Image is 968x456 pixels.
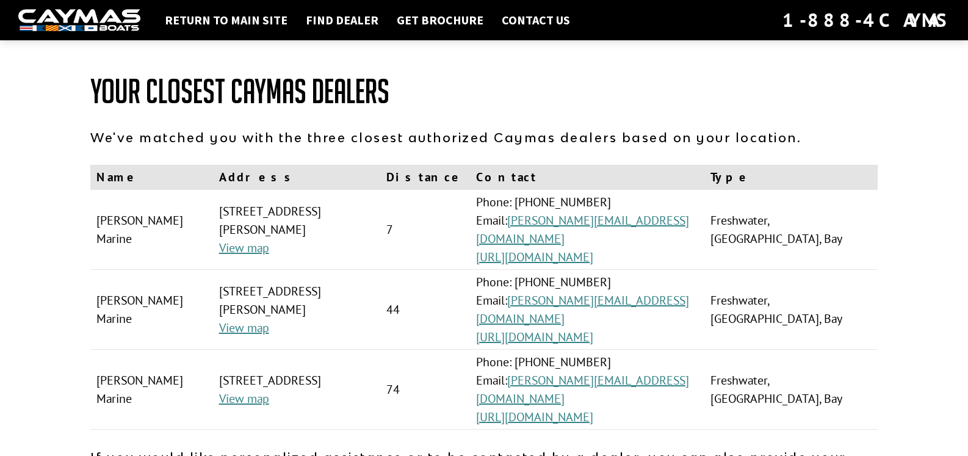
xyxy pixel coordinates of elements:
[782,7,950,34] div: 1-888-4CAYMAS
[476,292,689,327] a: [PERSON_NAME][EMAIL_ADDRESS][DOMAIN_NAME]
[90,270,213,350] td: [PERSON_NAME] Marine
[470,350,704,430] td: Phone: [PHONE_NUMBER] Email:
[476,409,593,425] a: [URL][DOMAIN_NAME]
[476,249,593,265] a: [URL][DOMAIN_NAME]
[219,240,269,256] a: View map
[219,391,269,407] a: View map
[704,190,878,270] td: Freshwater, [GEOGRAPHIC_DATA], Bay
[704,270,878,350] td: Freshwater, [GEOGRAPHIC_DATA], Bay
[18,9,140,32] img: white-logo-c9c8dbefe5ff5ceceb0f0178aa75bf4bb51f6bca0971e226c86eb53dfe498488.png
[90,128,878,147] p: We've matched you with the three closest authorized Caymas dealers based on your location.
[380,270,470,350] td: 44
[470,190,704,270] td: Phone: [PHONE_NUMBER] Email:
[300,12,385,28] a: Find Dealer
[213,350,380,430] td: [STREET_ADDRESS]
[476,329,593,345] a: [URL][DOMAIN_NAME]
[159,12,294,28] a: Return to main site
[219,320,269,336] a: View map
[704,165,878,190] th: Type
[704,350,878,430] td: Freshwater, [GEOGRAPHIC_DATA], Bay
[213,165,380,190] th: Address
[391,12,489,28] a: Get Brochure
[476,372,689,407] a: [PERSON_NAME][EMAIL_ADDRESS][DOMAIN_NAME]
[90,190,213,270] td: [PERSON_NAME] Marine
[213,190,380,270] td: [STREET_ADDRESS][PERSON_NAME]
[90,165,213,190] th: Name
[470,270,704,350] td: Phone: [PHONE_NUMBER] Email:
[496,12,576,28] a: Contact Us
[380,165,470,190] th: Distance
[213,270,380,350] td: [STREET_ADDRESS][PERSON_NAME]
[476,212,689,247] a: [PERSON_NAME][EMAIL_ADDRESS][DOMAIN_NAME]
[380,190,470,270] td: 7
[90,350,213,430] td: [PERSON_NAME] Marine
[470,165,704,190] th: Contact
[380,350,470,430] td: 74
[90,73,878,110] h1: Your Closest Caymas Dealers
